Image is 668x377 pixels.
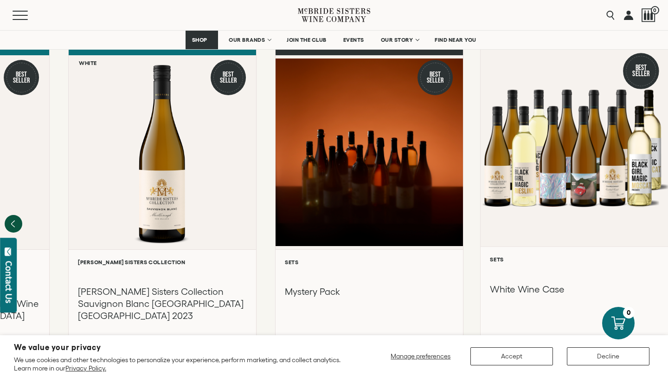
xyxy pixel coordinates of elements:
[490,283,660,296] h3: White Wine Case
[229,37,265,43] span: OUR BRANDS
[287,37,327,43] span: JOIN THE CLUB
[79,60,97,66] h6: White
[5,215,22,233] button: Previous
[285,259,454,265] h6: Sets
[429,31,482,49] a: FIND NEAR YOU
[13,11,46,20] button: Mobile Menu Trigger
[391,352,450,360] span: Manage preferences
[435,37,476,43] span: FIND NEAR YOU
[65,364,106,372] a: Privacy Policy.
[285,286,454,298] h3: Mystery Pack
[4,261,13,303] div: Contact Us
[567,347,649,365] button: Decline
[385,347,456,365] button: Manage preferences
[78,259,247,265] h6: [PERSON_NAME] Sisters Collection
[375,31,424,49] a: OUR STORY
[78,286,247,322] h3: [PERSON_NAME] Sisters Collection Sauvignon Blanc [GEOGRAPHIC_DATA] [GEOGRAPHIC_DATA] 2023
[223,31,276,49] a: OUR BRANDS
[623,307,635,318] div: 0
[651,6,659,14] span: 0
[381,37,413,43] span: OUR STORY
[14,344,353,351] h2: We value your privacy
[192,37,207,43] span: SHOP
[470,347,553,365] button: Accept
[343,37,364,43] span: EVENTS
[281,31,333,49] a: JOIN THE CLUB
[186,31,218,49] a: SHOP
[14,356,353,372] p: We use cookies and other technologies to personalize your experience, perform marketing, and coll...
[490,256,660,262] h6: Sets
[337,31,370,49] a: EVENTS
